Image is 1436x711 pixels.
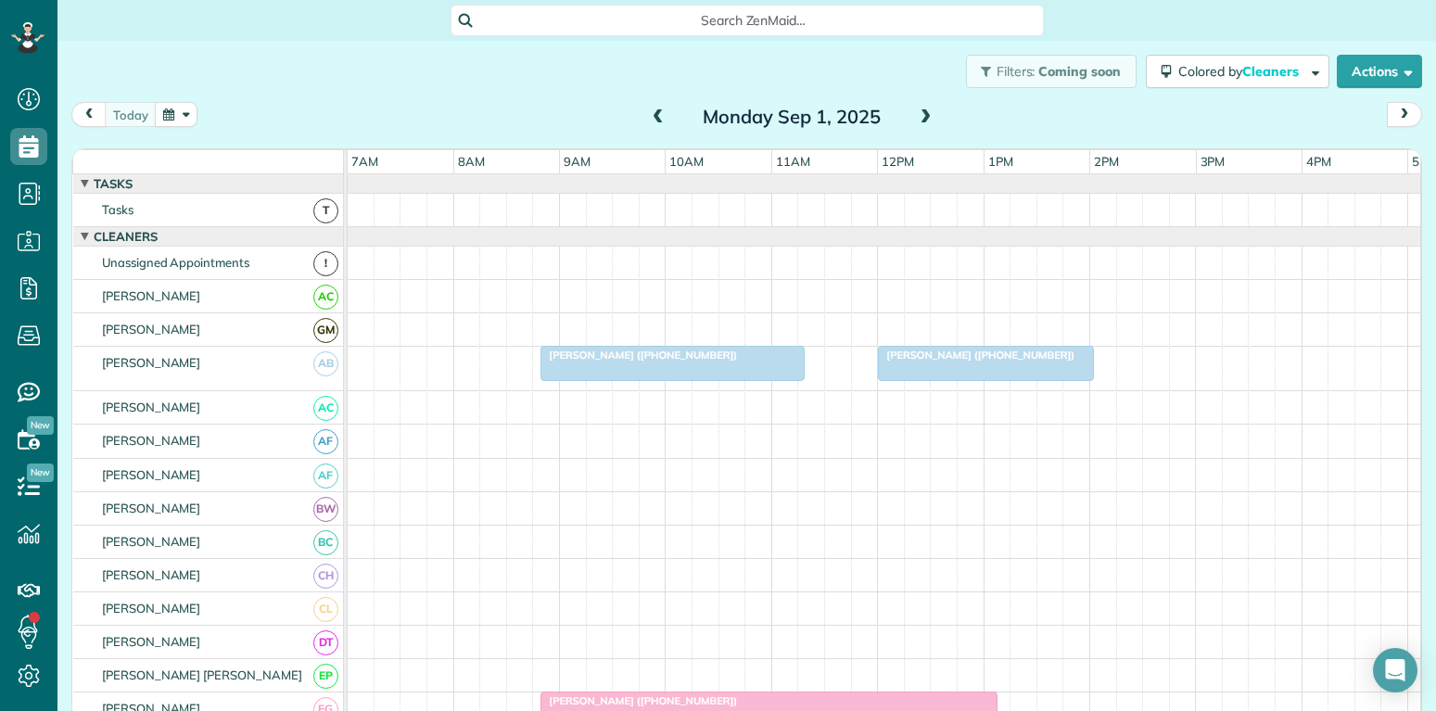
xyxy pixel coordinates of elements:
[997,63,1036,80] span: Filters:
[90,229,161,244] span: Cleaners
[1373,648,1417,692] div: Open Intercom Messenger
[1242,63,1302,80] span: Cleaners
[666,154,707,169] span: 10am
[98,288,205,303] span: [PERSON_NAME]
[560,154,594,169] span: 9am
[98,634,205,649] span: [PERSON_NAME]
[98,202,137,217] span: Tasks
[313,198,338,223] span: T
[454,154,489,169] span: 8am
[98,501,205,515] span: [PERSON_NAME]
[313,429,338,454] span: AF
[676,107,908,127] h2: Monday Sep 1, 2025
[313,396,338,421] span: AC
[540,349,738,362] span: [PERSON_NAME] ([PHONE_NUMBER])
[98,567,205,582] span: [PERSON_NAME]
[98,355,205,370] span: [PERSON_NAME]
[1197,154,1229,169] span: 3pm
[27,416,54,435] span: New
[27,463,54,482] span: New
[313,463,338,489] span: AF
[98,255,253,270] span: Unassigned Appointments
[878,154,918,169] span: 12pm
[98,667,306,682] span: [PERSON_NAME] [PERSON_NAME]
[985,154,1017,169] span: 1pm
[90,176,136,191] span: Tasks
[98,601,205,616] span: [PERSON_NAME]
[1337,55,1422,88] button: Actions
[1090,154,1123,169] span: 2pm
[1178,63,1305,80] span: Colored by
[313,564,338,589] span: CH
[313,285,338,310] span: AC
[313,351,338,376] span: AB
[313,630,338,655] span: DT
[1387,102,1422,127] button: next
[313,251,338,276] span: !
[772,154,814,169] span: 11am
[105,102,157,127] button: today
[98,467,205,482] span: [PERSON_NAME]
[1038,63,1122,80] span: Coming soon
[313,530,338,555] span: BC
[313,318,338,343] span: GM
[98,400,205,414] span: [PERSON_NAME]
[877,349,1075,362] span: [PERSON_NAME] ([PHONE_NUMBER])
[313,497,338,522] span: BW
[98,534,205,549] span: [PERSON_NAME]
[313,597,338,622] span: CL
[540,694,738,707] span: [PERSON_NAME] ([PHONE_NUMBER])
[98,433,205,448] span: [PERSON_NAME]
[1146,55,1329,88] button: Colored byCleaners
[71,102,107,127] button: prev
[313,664,338,689] span: EP
[348,154,382,169] span: 7am
[1303,154,1335,169] span: 4pm
[98,322,205,336] span: [PERSON_NAME]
